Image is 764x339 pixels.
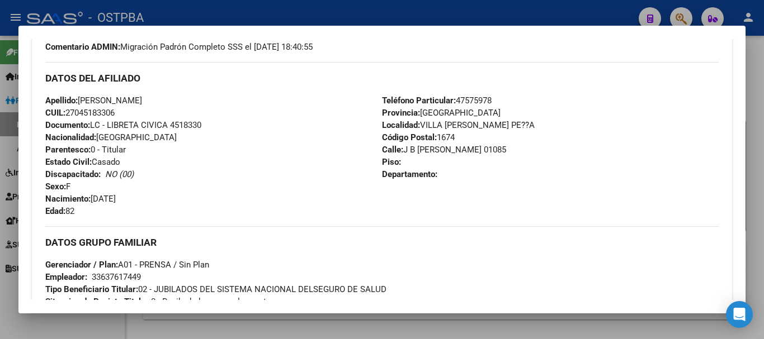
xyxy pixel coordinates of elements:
[45,284,138,294] strong: Tipo Beneficiario Titular:
[45,120,201,130] span: LC - LIBRETA CIVICA 4518330
[45,96,142,106] span: [PERSON_NAME]
[382,120,420,130] strong: Localidad:
[45,120,90,130] strong: Documento:
[45,169,101,179] strong: Discapacitado:
[45,297,151,307] strong: Situacion de Revista Titular:
[45,108,65,118] strong: CUIL:
[45,236,719,249] h3: DATOS GRUPO FAMILIAR
[382,96,456,106] strong: Teléfono Particular:
[92,271,141,283] div: 33637617449
[45,96,78,106] strong: Apellido:
[45,42,120,52] strong: Comentario ADMIN:
[45,260,209,270] span: A01 - PRENSA / Sin Plan
[45,182,70,192] span: F
[45,157,92,167] strong: Estado Civil:
[382,145,506,155] span: J B [PERSON_NAME] 01085
[45,132,96,142] strong: Nacionalidad:
[105,169,134,179] i: NO (00)
[45,41,313,53] span: Migración Padrón Completo SSS el [DATE] 18:40:55
[45,194,116,204] span: [DATE]
[382,120,535,130] span: VILLA [PERSON_NAME] PE??A
[382,108,420,118] strong: Provincia:
[382,96,492,106] span: 47575978
[382,108,501,118] span: [GEOGRAPHIC_DATA]
[45,272,87,282] strong: Empleador:
[45,182,66,192] strong: Sexo:
[382,145,403,155] strong: Calle:
[45,108,115,118] span: 27045183306
[45,132,177,142] span: [GEOGRAPHIC_DATA]
[726,301,753,328] div: Open Intercom Messenger
[45,297,271,307] span: 0 - Recibe haberes regularmente
[45,260,118,270] strong: Gerenciador / Plan:
[45,284,386,294] span: 02 - JUBILADOS DEL SISTEMA NACIONAL DELSEGURO DE SALUD
[45,145,91,155] strong: Parentesco:
[45,157,120,167] span: Casado
[382,169,437,179] strong: Departamento:
[45,206,65,216] strong: Edad:
[45,145,126,155] span: 0 - Titular
[382,157,401,167] strong: Piso:
[45,194,91,204] strong: Nacimiento:
[382,132,455,142] span: 1674
[382,132,437,142] strong: Código Postal:
[45,72,719,84] h3: DATOS DEL AFILIADO
[45,206,74,216] span: 82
